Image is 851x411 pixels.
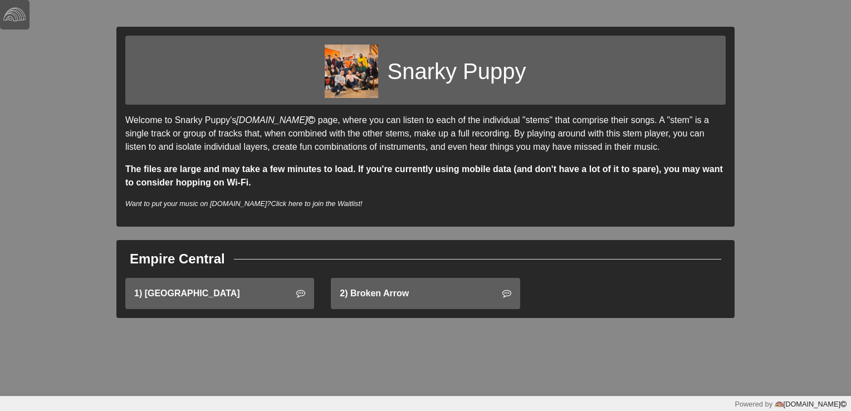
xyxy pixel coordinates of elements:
[331,278,520,309] a: 2) Broken Arrow
[387,58,526,85] h1: Snarky Puppy
[125,114,726,154] p: Welcome to Snarky Puppy's page, where you can listen to each of the individual "stems" that compr...
[325,45,378,98] img: b0ce2f957c79ba83289fe34b867a9dd4feee80d7bacaab490a73b75327e063d4.jpg
[3,3,26,26] img: logo-white-4c48a5e4bebecaebe01ca5a9d34031cfd3d4ef9ae749242e8c4bf12ef99f53e8.png
[125,199,363,208] i: Want to put your music on [DOMAIN_NAME]?
[125,278,314,309] a: 1) [GEOGRAPHIC_DATA]
[236,115,317,125] a: [DOMAIN_NAME]
[735,399,847,409] div: Powered by
[130,249,225,269] div: Empire Central
[271,199,362,208] a: Click here to join the Waitlist!
[775,400,784,409] img: logo-color-e1b8fa5219d03fcd66317c3d3cfaab08a3c62fe3c3b9b34d55d8365b78b1766b.png
[125,164,723,187] strong: The files are large and may take a few minutes to load. If you're currently using mobile data (an...
[772,400,847,408] a: [DOMAIN_NAME]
